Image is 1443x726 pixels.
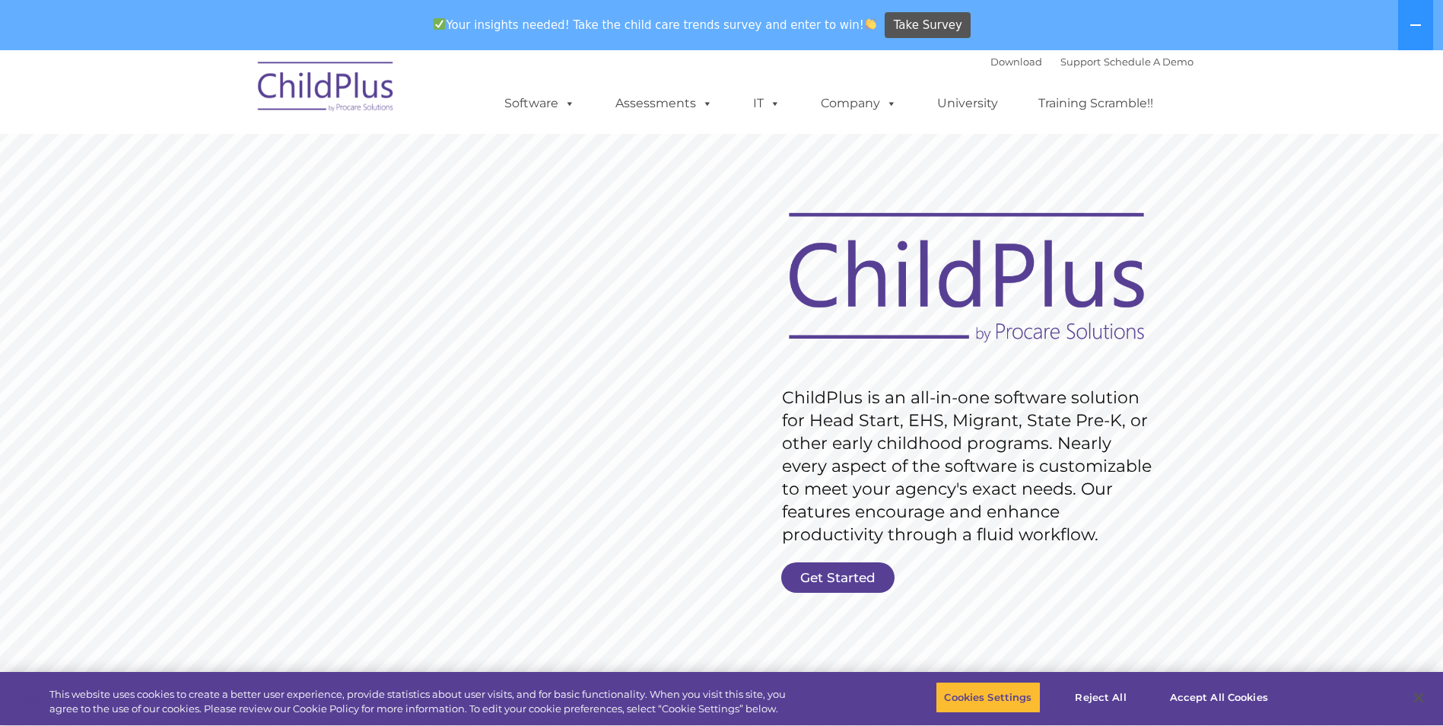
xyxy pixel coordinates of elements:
button: Accept All Cookies [1162,682,1276,714]
a: Software [489,88,590,119]
a: University [922,88,1013,119]
a: Training Scramble!! [1023,88,1168,119]
button: Close [1402,681,1435,715]
button: Reject All [1054,682,1149,714]
span: Take Survey [894,12,962,39]
a: Get Started [781,562,895,593]
a: Schedule A Demo [1104,56,1193,68]
button: Cookies Settings [936,682,1040,714]
a: Take Survey [885,12,971,39]
a: Assessments [600,88,728,119]
img: ChildPlus by Procare Solutions [250,51,402,127]
div: This website uses cookies to create a better user experience, provide statistics about user visit... [49,687,793,717]
rs-layer: ChildPlus is an all-in-one software solution for Head Start, EHS, Migrant, State Pre-K, or other ... [782,387,1159,546]
a: Company [806,88,912,119]
a: Support [1060,56,1101,68]
a: IT [738,88,796,119]
a: Download [990,56,1042,68]
img: 👏 [865,18,876,30]
span: Your insights needed! Take the child care trends survey and enter to win! [427,10,883,40]
img: ✅ [434,18,445,30]
font: | [990,56,1193,68]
